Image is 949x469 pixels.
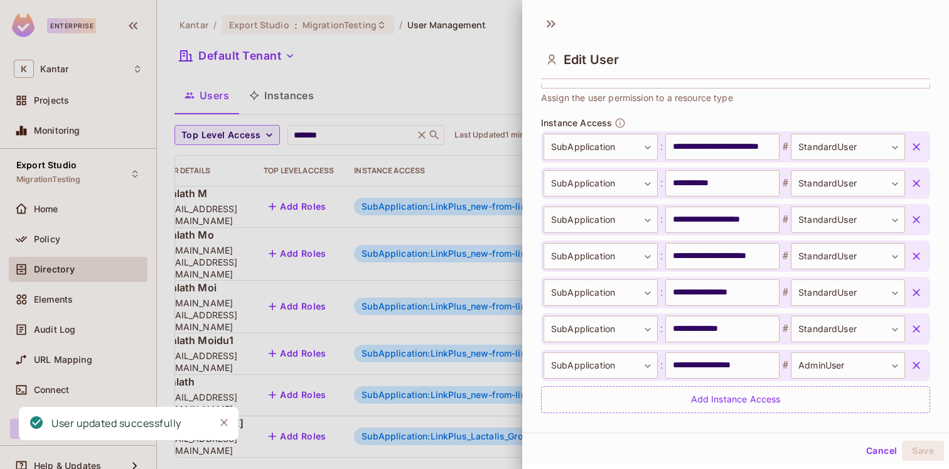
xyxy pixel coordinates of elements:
[791,316,905,342] div: StandardUser
[658,176,665,191] span: :
[658,249,665,264] span: :
[544,243,658,269] div: SubApplication
[780,139,791,154] span: #
[658,285,665,300] span: :
[541,386,930,413] div: Add Instance Access
[791,243,905,269] div: StandardUser
[861,441,902,461] button: Cancel
[902,441,944,461] button: Save
[791,170,905,197] div: StandardUser
[544,170,658,197] div: SubApplication
[791,352,905,379] div: AdminUser
[541,91,733,105] span: Assign the user permission to a resource type
[544,207,658,233] div: SubApplication
[658,321,665,337] span: :
[564,52,619,67] span: Edit User
[544,134,658,160] div: SubApplication
[780,285,791,300] span: #
[215,413,233,432] button: Close
[541,118,612,128] span: Instance Access
[780,358,791,373] span: #
[544,279,658,306] div: SubApplication
[791,207,905,233] div: StandardUser
[780,176,791,191] span: #
[780,212,791,227] span: #
[51,416,181,431] div: User updated successfully
[544,316,658,342] div: SubApplication
[780,249,791,264] span: #
[780,321,791,337] span: #
[544,352,658,379] div: SubApplication
[791,279,905,306] div: StandardUser
[658,358,665,373] span: :
[791,134,905,160] div: StandardUser
[658,212,665,227] span: :
[658,139,665,154] span: :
